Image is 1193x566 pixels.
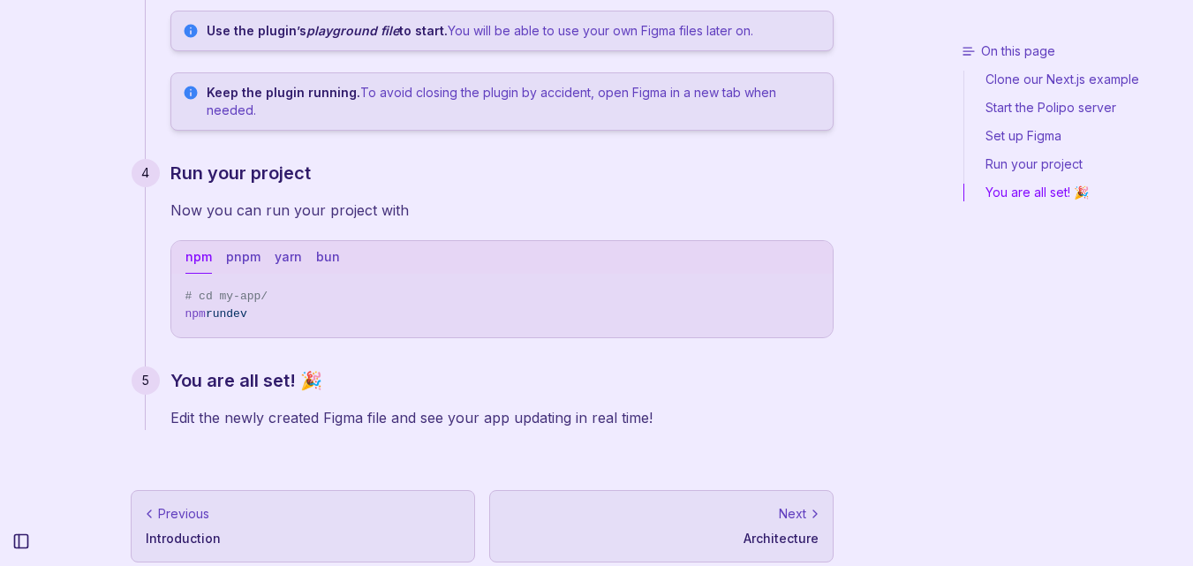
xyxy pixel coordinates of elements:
p: Architecture [504,530,819,547]
p: Previous [158,505,209,523]
a: Clone our Next.js example [964,71,1186,94]
a: Start the Polipo server [964,94,1186,122]
a: NextArchitecture [489,490,834,562]
button: bun [316,241,340,274]
button: npm [185,241,212,274]
a: PreviousIntroduction [131,490,475,562]
p: Introduction [146,530,460,547]
em: playground file [306,23,399,38]
strong: Keep the plugin running. [207,85,360,100]
p: Now you can run your project with [170,198,834,223]
button: Collapse Sidebar [7,527,35,555]
strong: Use the plugin’s to start. [207,23,448,38]
button: yarn [275,241,302,274]
a: Set up Figma [964,122,1186,150]
p: Edit the newly created Figma file and see your app updating in real time! [170,405,834,430]
a: You are all set! 🎉 [964,178,1186,201]
span: npm [185,307,206,321]
p: Next [779,505,806,523]
span: dev [226,307,246,321]
a: Run your project [964,150,1186,178]
a: Run your project [170,159,311,187]
span: run [206,307,226,321]
button: pnpm [226,241,260,274]
h3: On this page [962,42,1186,60]
a: You are all set! 🎉 [170,366,322,395]
p: To avoid closing the plugin by accident, open Figma in a new tab when needed. [207,84,822,119]
span: # cd my-app/ [185,290,268,303]
p: You will be able to use your own Figma files later on. [207,22,822,40]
